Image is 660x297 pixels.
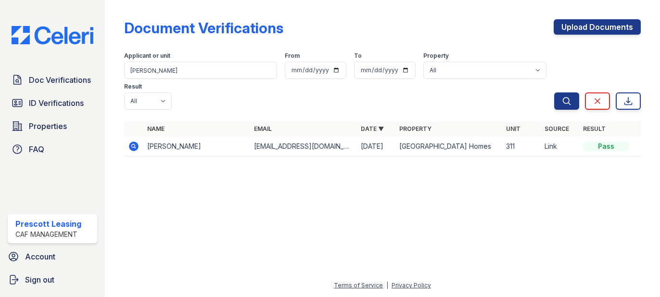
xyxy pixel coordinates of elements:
[29,120,67,132] span: Properties
[554,19,641,35] a: Upload Documents
[147,125,165,132] a: Name
[29,97,84,109] span: ID Verifications
[4,247,101,266] a: Account
[4,26,101,44] img: CE_Logo_Blue-a8612792a0a2168367f1c8372b55b34899dd931a85d93a1a3d3e32e68fde9ad4.png
[506,125,520,132] a: Unit
[583,125,606,132] a: Result
[15,230,81,239] div: CAF Management
[4,270,101,289] a: Sign out
[8,70,97,90] a: Doc Verifications
[29,74,91,86] span: Doc Verifications
[541,137,579,156] td: Link
[8,93,97,113] a: ID Verifications
[285,52,300,60] label: From
[25,251,55,262] span: Account
[15,218,81,230] div: Prescott Leasing
[545,125,569,132] a: Source
[25,274,54,285] span: Sign out
[334,282,383,289] a: Terms of Service
[8,140,97,159] a: FAQ
[8,116,97,136] a: Properties
[399,125,432,132] a: Property
[124,83,142,90] label: Result
[143,137,250,156] td: [PERSON_NAME]
[423,52,449,60] label: Property
[386,282,388,289] div: |
[29,143,44,155] span: FAQ
[395,137,502,156] td: [GEOGRAPHIC_DATA] Homes
[254,125,272,132] a: Email
[361,125,384,132] a: Date ▼
[583,142,629,151] div: Pass
[250,137,357,156] td: [EMAIL_ADDRESS][DOMAIN_NAME]
[354,52,362,60] label: To
[392,282,431,289] a: Privacy Policy
[124,52,170,60] label: Applicant or unit
[502,137,541,156] td: 311
[124,62,277,79] input: Search by name, email, or unit number
[124,19,283,37] div: Document Verifications
[357,137,395,156] td: [DATE]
